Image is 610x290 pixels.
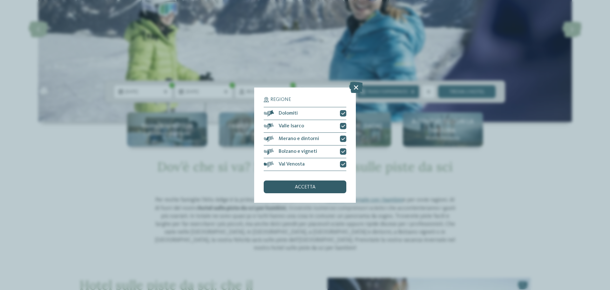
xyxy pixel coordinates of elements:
[279,111,298,116] span: Dolomiti
[295,185,315,190] span: accetta
[279,136,319,141] span: Merano e dintorni
[279,124,304,129] span: Valle Isarco
[279,149,317,154] span: Bolzano e vigneti
[279,162,305,167] span: Val Venosta
[270,97,291,102] span: Regione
